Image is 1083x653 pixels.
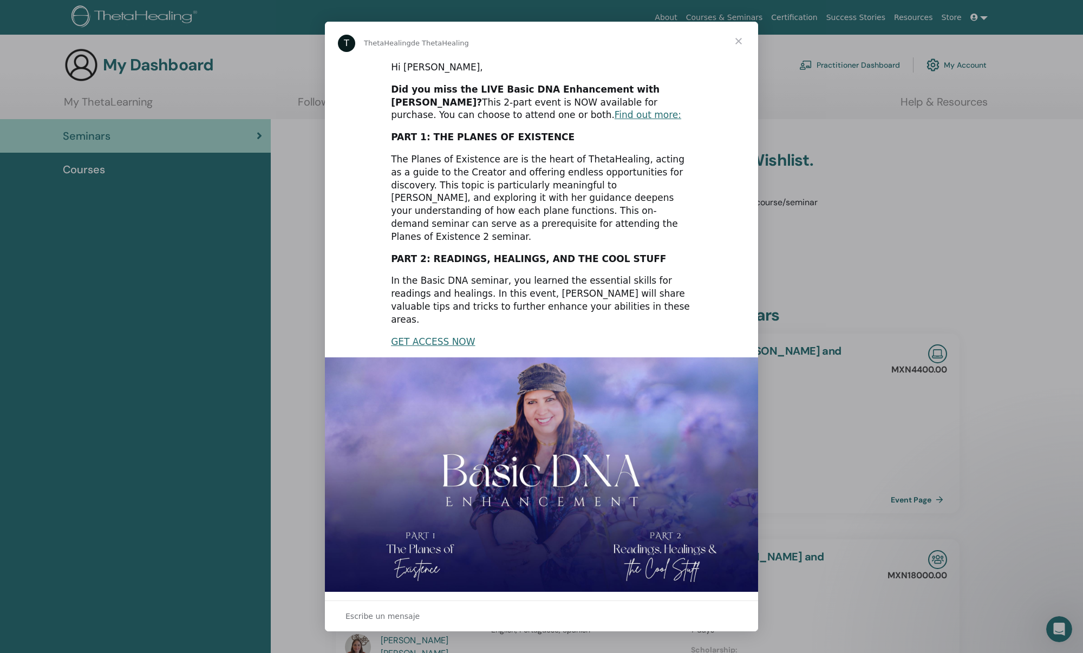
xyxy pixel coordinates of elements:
a: Find out more: [615,109,681,120]
div: This 2-part event is NOW available for purchase. You can choose to attend one or both. [391,83,692,122]
div: The Planes of Existence are is the heart of ThetaHealing, acting as a guide to the Creator and of... [391,153,692,244]
b: PART 1: THE PLANES OF EXISTENCE [391,132,575,142]
span: Cerrar [719,22,758,61]
b: Did you miss the LIVE Basic DNA Enhancement with [PERSON_NAME]? [391,84,660,108]
a: GET ACCESS NOW [391,336,475,347]
div: Hi [PERSON_NAME], [391,61,692,74]
div: Abrir conversación y responder [325,600,758,631]
span: de ThetaHealing [411,39,469,47]
span: ThetaHealing [364,39,411,47]
div: Profile image for ThetaHealing [338,35,355,52]
b: PART 2: READINGS, HEALINGS, AND THE COOL STUFF [391,253,666,264]
div: In the Basic DNA seminar, you learned the essential skills for readings and healings. In this eve... [391,275,692,326]
span: Escribe un mensaje [345,609,420,623]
